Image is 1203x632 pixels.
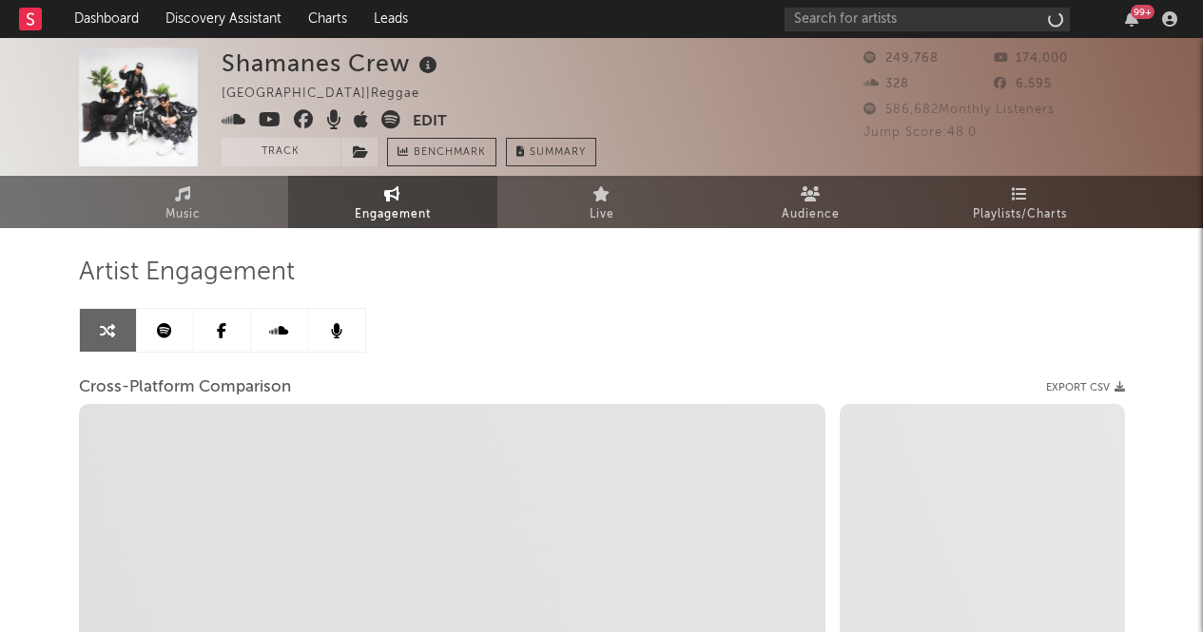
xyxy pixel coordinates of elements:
span: 174,000 [994,52,1068,65]
button: 99+ [1125,11,1138,27]
a: Playlists/Charts [916,176,1125,228]
span: Live [590,203,614,226]
span: 249,768 [863,52,939,65]
span: Jump Score: 48.0 [863,126,977,139]
span: Audience [782,203,840,226]
a: Audience [707,176,916,228]
span: Engagement [355,203,431,226]
a: Live [497,176,707,228]
div: 99 + [1131,5,1154,19]
span: Cross-Platform Comparison [79,376,291,399]
span: Playlists/Charts [973,203,1067,226]
a: Music [79,176,288,228]
span: Artist Engagement [79,261,295,284]
span: 586,682 Monthly Listeners [863,104,1055,116]
div: [GEOGRAPHIC_DATA] | Reggae [222,83,441,105]
span: Summary [530,147,586,158]
input: Search for artists [785,8,1070,31]
span: 328 [863,78,909,90]
span: Music [165,203,201,226]
button: Summary [506,138,596,166]
button: Edit [413,110,447,134]
button: Export CSV [1046,382,1125,393]
span: 6,595 [994,78,1052,90]
span: Benchmark [414,142,486,164]
button: Track [222,138,340,166]
div: Shamanes Crew [222,48,442,79]
a: Benchmark [387,138,496,166]
a: Engagement [288,176,497,228]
